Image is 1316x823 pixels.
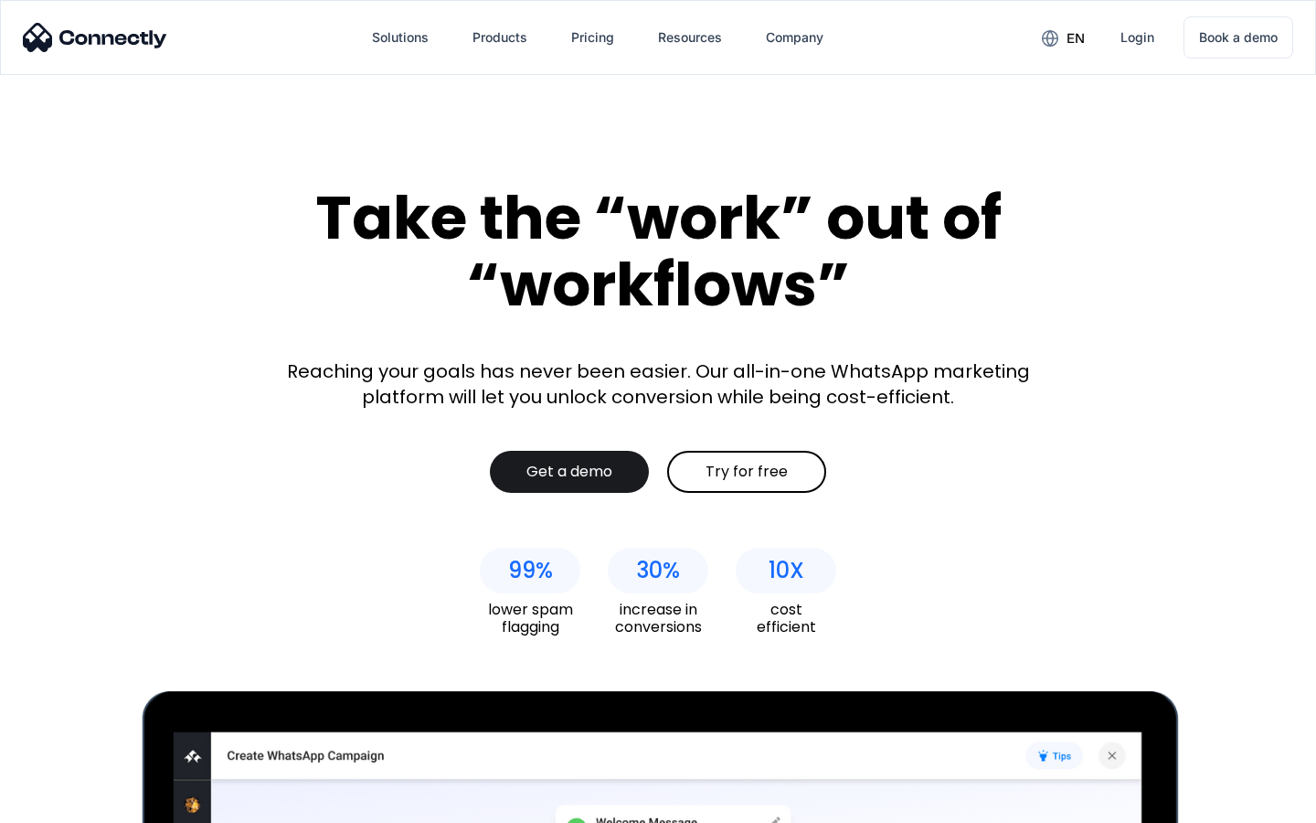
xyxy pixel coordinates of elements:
[1120,25,1154,50] div: Login
[274,358,1042,410] div: Reaching your goals has never been easier. Our all-in-one WhatsApp marketing platform will let yo...
[23,23,167,52] img: Connectly Logo
[736,601,836,636] div: cost efficient
[1106,16,1169,59] a: Login
[557,16,629,59] a: Pricing
[490,451,649,493] a: Get a demo
[766,25,823,50] div: Company
[472,25,527,50] div: Products
[1067,26,1085,51] div: en
[706,463,788,481] div: Try for free
[508,558,553,583] div: 99%
[247,185,1069,317] div: Take the “work” out of “workflows”
[658,25,722,50] div: Resources
[571,25,614,50] div: Pricing
[18,791,110,817] aside: Language selected: English
[636,558,680,583] div: 30%
[1183,16,1293,59] a: Book a demo
[480,601,580,636] div: lower spam flagging
[608,601,708,636] div: increase in conversions
[526,463,612,481] div: Get a demo
[37,791,110,817] ul: Language list
[372,25,429,50] div: Solutions
[769,558,804,583] div: 10X
[667,451,826,493] a: Try for free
